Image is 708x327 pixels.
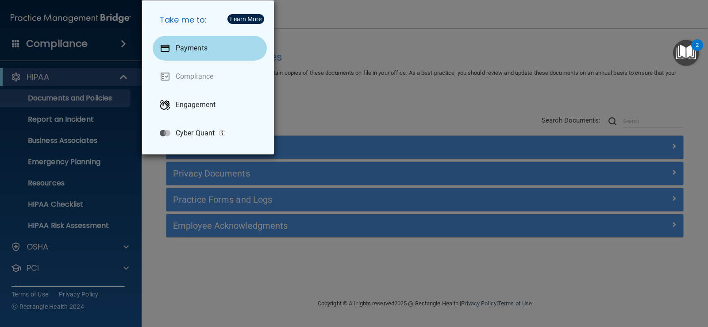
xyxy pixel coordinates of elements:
a: Payments [153,36,267,61]
a: Engagement [153,92,267,117]
a: Cyber Quant [153,121,267,146]
div: Learn More [230,16,262,22]
h5: Take me to: [153,8,267,32]
a: Compliance [153,64,267,89]
button: Learn More [227,14,264,24]
p: Payments [176,44,208,53]
p: Cyber Quant [176,129,215,138]
p: Engagement [176,100,215,109]
div: 2 [696,45,699,57]
button: Open Resource Center, 2 new notifications [673,40,699,66]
